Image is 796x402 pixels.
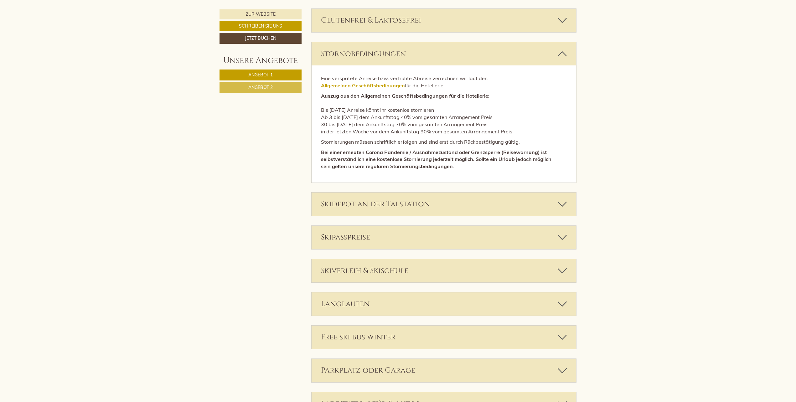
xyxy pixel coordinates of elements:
[220,55,302,66] div: Unsere Angebote
[312,42,576,65] div: Stornobedingungen
[312,292,576,316] div: Langlaufen
[312,359,576,382] div: Parkplatz oder Garage
[321,82,405,89] a: Allgemeinen Geschäftsbedinungen
[312,259,576,282] div: Skiverleih & Skischule
[312,226,576,249] div: Skipasspreise
[248,72,273,78] span: Angebot 1
[312,326,576,349] div: Free ski bus winter
[321,75,567,89] p: Eine verspätete Anreise bzw. verfrühte Abreise verrechnen wir laut den für die Hotellerie!
[248,85,273,90] span: Angebot 2
[321,149,567,170] p: .
[321,92,567,135] p: Bis [DATE] Anreise könnt Ihr kostenlos stornieren Ab 3 bis [DATE] dem Ankunftstag 40% vom gesamte...
[220,33,302,44] a: Jetzt buchen
[321,149,551,170] strong: Bei einer erneuten Corona Pandemie / Ausnahmezustand oder Grenzsperre (Reisewarnung) ist selbstve...
[321,138,567,146] p: Stornierungen müssen schriftlich erfolgen und sind erst durch Rückbestätigung gültig.
[312,9,576,32] div: Glutenfrei & Laktosefrei
[321,93,489,99] u: Auszug aus den Allgemeinen Geschäftsbedingungen für die Hotellerie:
[312,193,576,216] div: Skidepot an der Talstation
[220,9,302,19] a: Zur Website
[220,21,302,31] a: Schreiben Sie uns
